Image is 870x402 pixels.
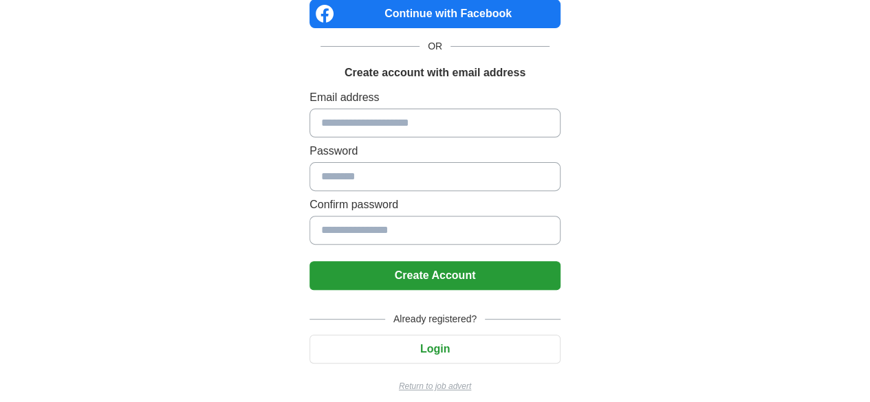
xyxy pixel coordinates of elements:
label: Email address [309,89,561,106]
h1: Create account with email address [345,65,525,81]
label: Password [309,143,561,159]
a: Return to job advert [309,380,561,392]
span: OR [420,39,450,54]
button: Create Account [309,261,561,290]
span: Already registered? [385,312,485,326]
button: Login [309,335,561,364]
a: Login [309,343,561,355]
label: Confirm password [309,197,561,213]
